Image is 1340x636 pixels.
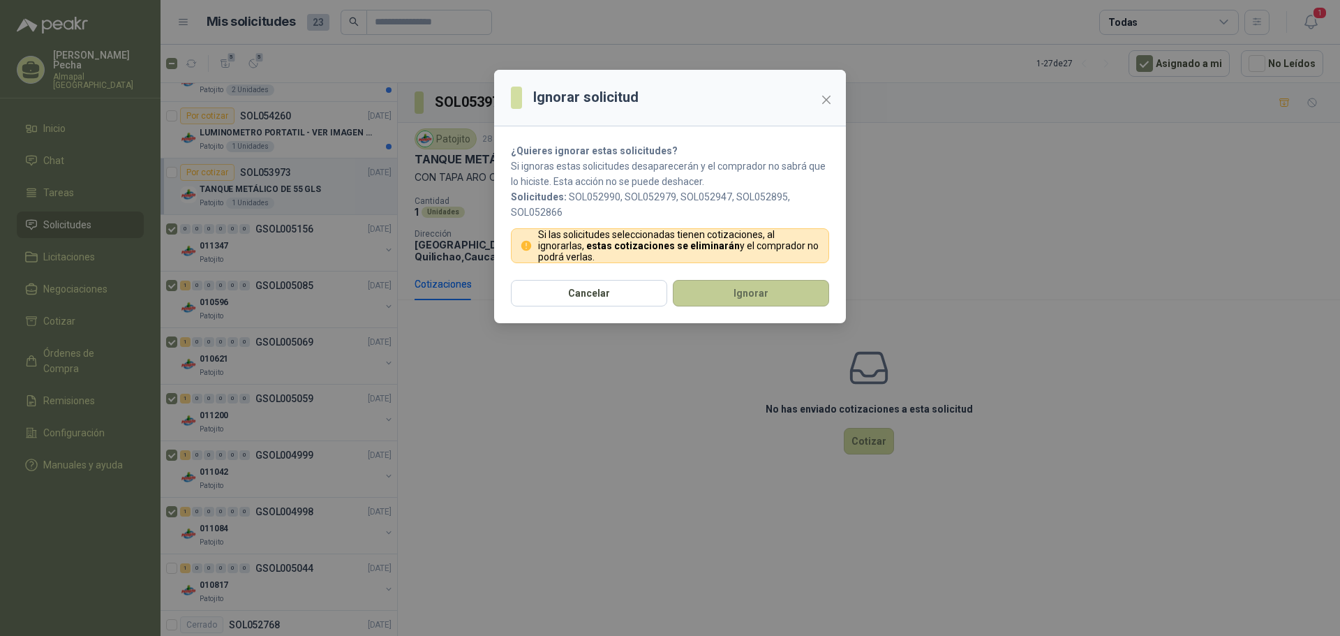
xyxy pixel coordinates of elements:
button: Close [815,89,837,111]
button: Cancelar [511,280,667,306]
p: Si las solicitudes seleccionadas tienen cotizaciones, al ignorarlas, y el comprador no podrá verlas. [538,229,821,262]
button: Ignorar [673,280,829,306]
span: close [821,94,832,105]
strong: ¿Quieres ignorar estas solicitudes? [511,145,678,156]
b: Solicitudes: [511,191,567,202]
h3: Ignorar solicitud [533,87,639,108]
strong: estas cotizaciones se eliminarán [586,240,740,251]
p: Si ignoras estas solicitudes desaparecerán y el comprador no sabrá que lo hiciste. Esta acción no... [511,158,829,189]
p: SOL052990, SOL052979, SOL052947, SOL052895, SOL052866 [511,189,829,220]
